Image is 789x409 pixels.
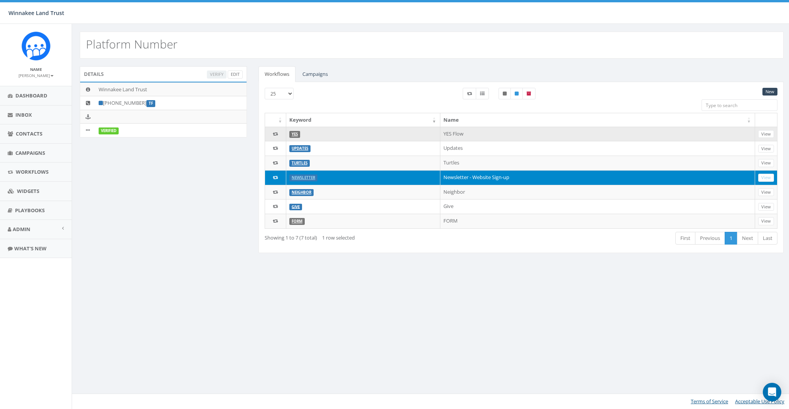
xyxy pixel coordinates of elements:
[440,214,755,228] td: FORM
[16,130,42,137] span: Contacts
[96,96,247,110] td: [PHONE_NUMBER]
[146,100,155,107] label: TF
[522,88,536,99] label: Archived
[440,113,755,127] th: Name: activate to sort column ascending
[16,168,49,175] span: Workflows
[758,203,774,211] a: View
[8,9,64,17] span: Winnakee Land Trust
[292,190,311,195] a: Neighbor
[499,88,511,99] label: Unpublished
[13,226,30,233] span: Admin
[17,188,39,194] span: Widgets
[15,207,45,214] span: Playbooks
[322,234,355,241] span: 1 row selected
[292,146,308,151] a: Updates
[296,66,334,82] a: Campaigns
[440,170,755,185] td: Newsletter - Website Sign-up
[15,111,32,118] span: Inbox
[440,156,755,170] td: Turtles
[259,66,295,82] a: Workflows
[18,73,54,78] small: [PERSON_NAME]
[762,88,777,96] a: New
[440,141,755,156] td: Updates
[758,174,774,182] a: View
[763,383,781,401] div: Open Intercom Messenger
[292,204,300,209] a: Give
[96,82,247,96] td: Winnakee Land Trust
[292,175,315,180] a: Newsletter
[758,217,774,225] a: View
[702,99,777,111] input: Type to search
[80,66,247,82] div: Details
[286,113,440,127] th: Keyword: activate to sort column ascending
[265,113,286,127] th: : activate to sort column ascending
[725,232,737,245] a: 1
[735,398,784,405] a: Acceptable Use Policy
[22,32,50,60] img: Rally_Corp_Icon.png
[758,188,774,196] a: View
[737,232,758,245] a: Next
[758,159,774,167] a: View
[695,232,725,245] a: Previous
[99,127,119,134] label: Verified
[18,72,54,79] a: [PERSON_NAME]
[758,145,774,153] a: View
[292,161,307,166] a: Turtles
[15,149,45,156] span: Campaigns
[440,185,755,199] td: Neighbor
[691,398,728,405] a: Terms of Service
[292,219,302,224] a: FORM
[15,92,47,99] span: Dashboard
[476,88,489,99] label: Menu
[758,130,774,138] a: View
[758,232,777,245] a: Last
[675,232,695,245] a: First
[440,127,755,141] td: YES Flow
[510,88,523,99] label: Published
[14,245,47,252] span: What's New
[265,231,472,241] div: Showing 1 to 7 (7 total)
[440,199,755,214] td: Give
[463,88,476,99] label: Workflow
[86,38,178,50] h2: Platform Number
[228,70,243,79] a: Edit
[30,67,42,72] small: Name
[292,132,298,137] a: YES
